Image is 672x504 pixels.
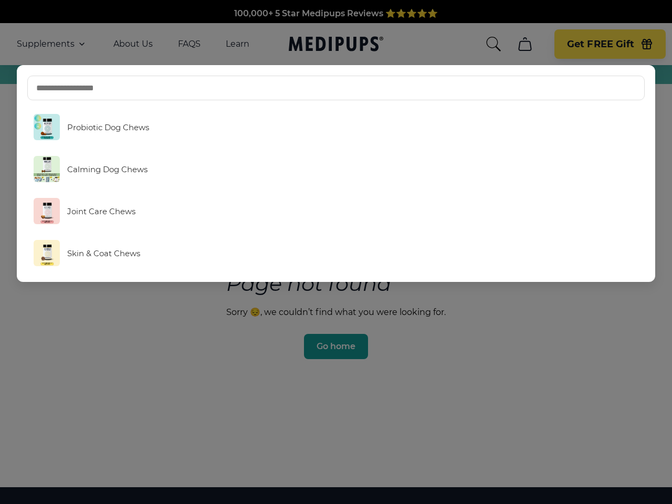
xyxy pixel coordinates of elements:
img: Joint Care Chews [34,198,60,224]
span: Calming Dog Chews [67,164,148,174]
a: Joint Care Chews [27,193,645,229]
a: Calming Dog Chews [27,151,645,187]
span: Probiotic Dog Chews [67,122,149,132]
img: Probiotic Dog Chews [34,114,60,140]
img: Calming Dog Chews [34,156,60,182]
img: Skin & Coat Chews [34,240,60,266]
span: Joint Care Chews [67,206,135,216]
a: Probiotic Dog Chews [27,109,645,145]
span: Skin & Coat Chews [67,248,140,258]
a: Skin & Coat Chews [27,235,645,271]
